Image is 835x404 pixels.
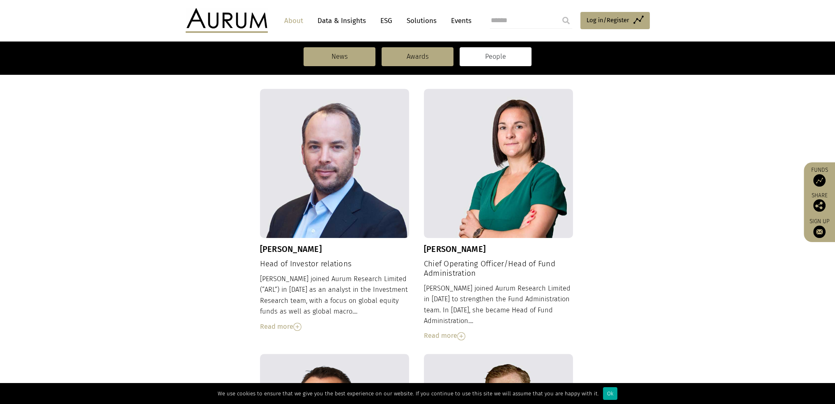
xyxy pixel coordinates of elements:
h4: Chief Operating Officer/Head of Fund Administration [424,259,573,278]
a: Funds [808,166,831,187]
img: Aurum [186,8,268,33]
img: Read More [457,332,465,340]
a: Awards [382,47,453,66]
div: Ok [603,387,617,400]
img: Share this post [813,199,826,212]
img: Access Funds [813,174,826,187]
h4: Head of Investor relations [260,259,409,269]
input: Submit [558,12,574,29]
div: Share [808,193,831,212]
img: Read More [293,323,301,331]
div: Read more [424,330,573,341]
a: Log in/Register [580,12,650,29]
a: Events [447,13,472,28]
div: Read more [260,321,409,332]
a: People [460,47,531,66]
a: ESG [376,13,396,28]
span: Log in/Register [587,15,629,25]
div: [PERSON_NAME] joined Aurum Research Limited (“ARL”) in [DATE] as an analyst in the Investment Res... [260,274,409,332]
h3: [PERSON_NAME] [424,244,573,254]
a: Data & Insights [313,13,370,28]
a: About [280,13,307,28]
div: [PERSON_NAME] joined Aurum Research Limited in [DATE] to strengthen the Fund Administration team.... [424,283,573,342]
h3: [PERSON_NAME] [260,244,409,254]
img: Sign up to our newsletter [813,226,826,238]
a: News [304,47,375,66]
a: Solutions [403,13,441,28]
a: Sign up [808,218,831,238]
